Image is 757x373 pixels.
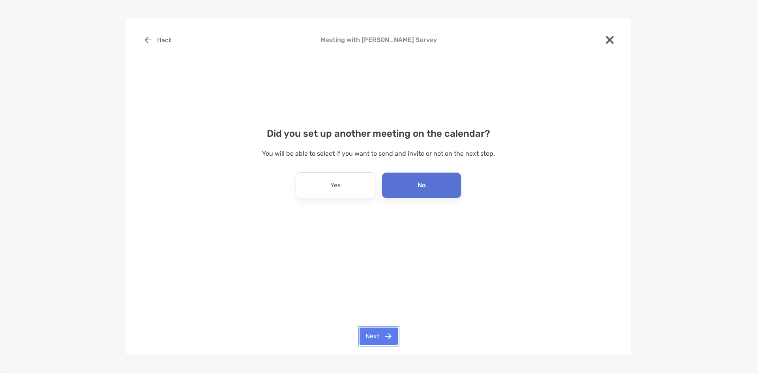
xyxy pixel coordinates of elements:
p: No [418,179,425,192]
button: Next [360,328,398,345]
img: close modal [606,36,614,44]
h4: Did you set up another meeting on the calendar? [139,128,618,139]
h4: Meeting with [PERSON_NAME] Survey [139,36,618,43]
button: Back [139,31,178,49]
p: Yes [330,179,341,192]
img: button icon [145,37,151,43]
p: You will be able to select if you want to send and invite or not on the next step. [139,149,618,158]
